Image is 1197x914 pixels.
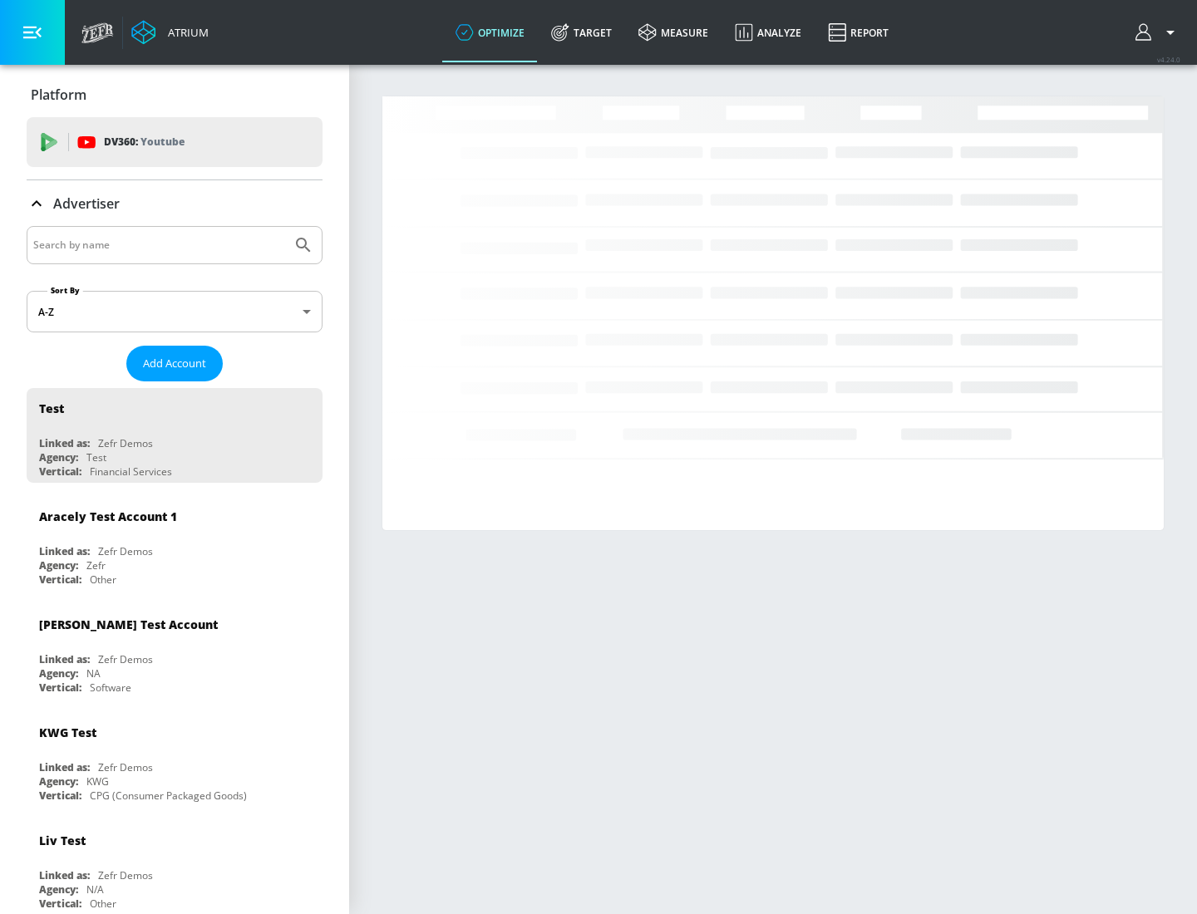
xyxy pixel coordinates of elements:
[39,400,64,416] div: Test
[39,436,90,450] div: Linked as:
[39,774,78,789] div: Agency:
[39,789,81,803] div: Vertical:
[90,789,247,803] div: CPG (Consumer Packaged Goods)
[39,572,81,587] div: Vertical:
[47,285,83,296] label: Sort By
[90,897,116,911] div: Other
[39,652,90,666] div: Linked as:
[126,346,223,381] button: Add Account
[27,291,323,332] div: A-Z
[140,133,185,150] p: Youtube
[39,666,78,681] div: Agency:
[39,617,218,632] div: [PERSON_NAME] Test Account
[1157,55,1180,64] span: v 4.24.0
[86,666,101,681] div: NA
[143,354,206,373] span: Add Account
[27,388,323,483] div: TestLinked as:Zefr DemosAgency:TestVertical:Financial Services
[86,774,109,789] div: KWG
[90,572,116,587] div: Other
[39,760,90,774] div: Linked as:
[538,2,625,62] a: Target
[27,180,323,227] div: Advertiser
[39,509,177,524] div: Aracely Test Account 1
[53,194,120,213] p: Advertiser
[39,882,78,897] div: Agency:
[90,681,131,695] div: Software
[98,652,153,666] div: Zefr Demos
[39,558,78,572] div: Agency:
[39,464,81,479] div: Vertical:
[442,2,538,62] a: optimize
[98,868,153,882] div: Zefr Demos
[86,450,106,464] div: Test
[86,882,104,897] div: N/A
[98,544,153,558] div: Zefr Demos
[104,133,185,151] p: DV360:
[39,897,81,911] div: Vertical:
[39,833,86,848] div: Liv Test
[27,712,323,807] div: KWG TestLinked as:Zefr DemosAgency:KWGVertical:CPG (Consumer Packaged Goods)
[27,496,323,591] div: Aracely Test Account 1Linked as:Zefr DemosAgency:ZefrVertical:Other
[27,117,323,167] div: DV360: Youtube
[815,2,902,62] a: Report
[98,436,153,450] div: Zefr Demos
[33,234,285,256] input: Search by name
[86,558,106,572] div: Zefr
[39,868,90,882] div: Linked as:
[131,20,209,45] a: Atrium
[39,544,90,558] div: Linked as:
[27,604,323,699] div: [PERSON_NAME] Test AccountLinked as:Zefr DemosAgency:NAVertical:Software
[161,25,209,40] div: Atrium
[90,464,172,479] div: Financial Services
[31,86,86,104] p: Platform
[722,2,815,62] a: Analyze
[98,760,153,774] div: Zefr Demos
[625,2,722,62] a: measure
[39,725,96,740] div: KWG Test
[39,450,78,464] div: Agency:
[39,681,81,695] div: Vertical:
[27,71,323,118] div: Platform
